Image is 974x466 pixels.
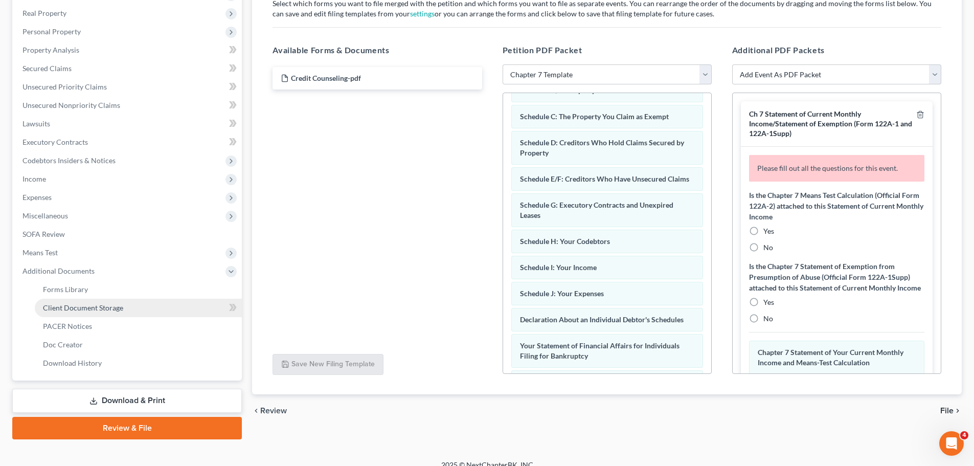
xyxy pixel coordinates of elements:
span: Download History [43,359,102,367]
span: Doc Creator [43,340,83,349]
span: Schedule C: The Property You Claim as Exempt [520,112,669,121]
span: Lawsuits [22,119,50,128]
a: Executory Contracts [14,133,242,151]
span: Executory Contracts [22,138,88,146]
span: No [763,243,773,252]
i: chevron_left [252,407,260,415]
a: Download History [35,354,242,372]
a: Property Analysis [14,41,242,59]
h5: Available Forms & Documents [273,44,482,56]
span: Schedule J: Your Expenses [520,289,604,298]
span: Client Document Storage [43,303,123,312]
span: File [940,407,954,415]
span: Unsecured Priority Claims [22,82,107,91]
iframe: Intercom live chat [939,431,964,456]
button: chevron_left Review [252,407,297,415]
a: Review & File [12,417,242,439]
a: Secured Claims [14,59,242,78]
span: Property Analysis [22,46,79,54]
span: Expenses [22,193,52,202]
span: SOFA Review [22,230,65,238]
span: 4 [960,431,968,439]
span: Please fill out all the questions for this event. [757,164,898,172]
span: Schedule G: Executory Contracts and Unexpired Leases [520,201,673,219]
span: Petition PDF Packet [503,45,582,55]
span: Forms Library [43,285,88,294]
span: PACER Notices [43,322,92,330]
span: Yes [763,227,774,235]
a: Lawsuits [14,115,242,133]
span: Your Statement of Financial Affairs for Individuals Filing for Bankruptcy [520,341,679,360]
span: Declaration About an Individual Debtor's Schedules [520,315,684,324]
span: Miscellaneous [22,211,68,220]
a: PACER Notices [35,317,242,336]
span: Secured Claims [22,64,72,73]
span: Additional Documents [22,267,95,275]
span: Schedule D: Creditors Who Hold Claims Secured by Property [520,138,684,157]
span: No [763,314,773,323]
a: Unsecured Nonpriority Claims [14,96,242,115]
a: settings [410,9,435,18]
a: SOFA Review [14,225,242,243]
a: Unsecured Priority Claims [14,78,242,96]
span: Real Property [22,9,66,17]
span: Review [260,407,287,415]
h5: Additional PDF Packets [732,44,941,56]
a: Client Document Storage [35,299,242,317]
span: Chapter 7 Statement of Your Current Monthly Income and Means-Test Calculation [758,348,903,367]
span: Personal Property [22,27,81,36]
span: Ch 7 Statement of Current Monthly Income/Statement of Exemption (Form 122A-1 and 122A-1Supp) [749,109,912,137]
label: Is the Chapter 7 Statement of Exemption from Presumption of Abuse (Official Form 122A-1Supp) atta... [749,261,924,293]
span: Yes [763,298,774,306]
span: Schedule E/F: Creditors Who Have Unsecured Claims [520,174,689,183]
span: Credit Counseling-pdf [291,74,361,82]
i: chevron_right [954,407,962,415]
button: Save New Filing Template [273,354,383,375]
span: Schedule I: Your Income [520,263,597,272]
span: Codebtors Insiders & Notices [22,156,116,165]
span: Unsecured Nonpriority Claims [22,101,120,109]
span: Schedule H: Your Codebtors [520,237,610,246]
a: Download & Print [12,389,242,413]
span: Means Test [22,248,58,257]
span: Income [22,174,46,183]
a: Forms Library [35,280,242,299]
a: Doc Creator [35,336,242,354]
label: Is the Chapter 7 Means Test Calculation (Official Form 122A-2) attached to this Statement of Curr... [749,190,924,222]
